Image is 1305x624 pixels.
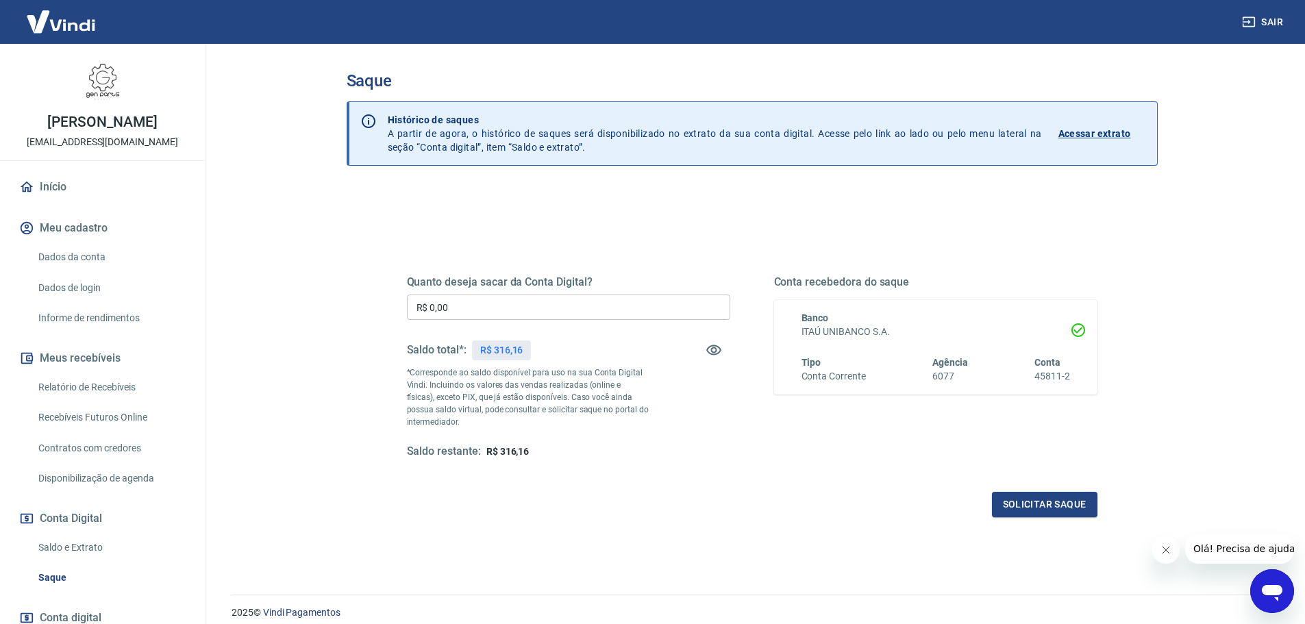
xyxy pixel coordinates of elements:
h6: ITAÚ UNIBANCO S.A. [801,325,1070,339]
a: Dados da conta [33,243,188,271]
a: Contratos com credores [33,434,188,462]
p: Acessar extrato [1058,127,1131,140]
span: R$ 316,16 [486,446,530,457]
iframe: Mensagem da empresa [1185,534,1294,564]
button: Solicitar saque [992,492,1097,517]
p: 2025 © [232,606,1272,620]
span: Agência [932,357,968,368]
h5: Quanto deseja sacar da Conta Digital? [407,275,730,289]
a: Acessar extrato [1058,113,1146,154]
a: Dados de login [33,274,188,302]
span: Olá! Precisa de ajuda? [8,10,115,21]
a: Disponibilização de agenda [33,464,188,492]
a: Saque [33,564,188,592]
p: R$ 316,16 [480,343,523,358]
img: 2dcdcd43-6d5d-41e2-ba27-1414e44ef467.jpeg [75,55,130,110]
p: *Corresponde ao saldo disponível para uso na sua Conta Digital Vindi. Incluindo os valores das ve... [407,366,649,428]
span: Conta [1034,357,1060,368]
img: Vindi [16,1,105,42]
span: Banco [801,312,829,323]
h5: Saldo total*: [407,343,467,357]
button: Meu cadastro [16,213,188,243]
p: Histórico de saques [388,113,1042,127]
button: Sair [1239,10,1289,35]
a: Início [16,172,188,202]
h3: Saque [347,71,1158,90]
span: Tipo [801,357,821,368]
p: [EMAIL_ADDRESS][DOMAIN_NAME] [27,135,178,149]
button: Conta Digital [16,503,188,534]
p: [PERSON_NAME] [47,115,157,129]
a: Vindi Pagamentos [263,607,340,618]
h5: Saldo restante: [407,445,481,459]
iframe: Fechar mensagem [1152,536,1180,564]
a: Relatório de Recebíveis [33,373,188,401]
h6: Conta Corrente [801,369,866,384]
h6: 45811-2 [1034,369,1070,384]
button: Meus recebíveis [16,343,188,373]
p: A partir de agora, o histórico de saques será disponibilizado no extrato da sua conta digital. Ac... [388,113,1042,154]
a: Recebíveis Futuros Online [33,403,188,432]
h6: 6077 [932,369,968,384]
h5: Conta recebedora do saque [774,275,1097,289]
a: Saldo e Extrato [33,534,188,562]
iframe: Botão para abrir a janela de mensagens [1250,569,1294,613]
a: Informe de rendimentos [33,304,188,332]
